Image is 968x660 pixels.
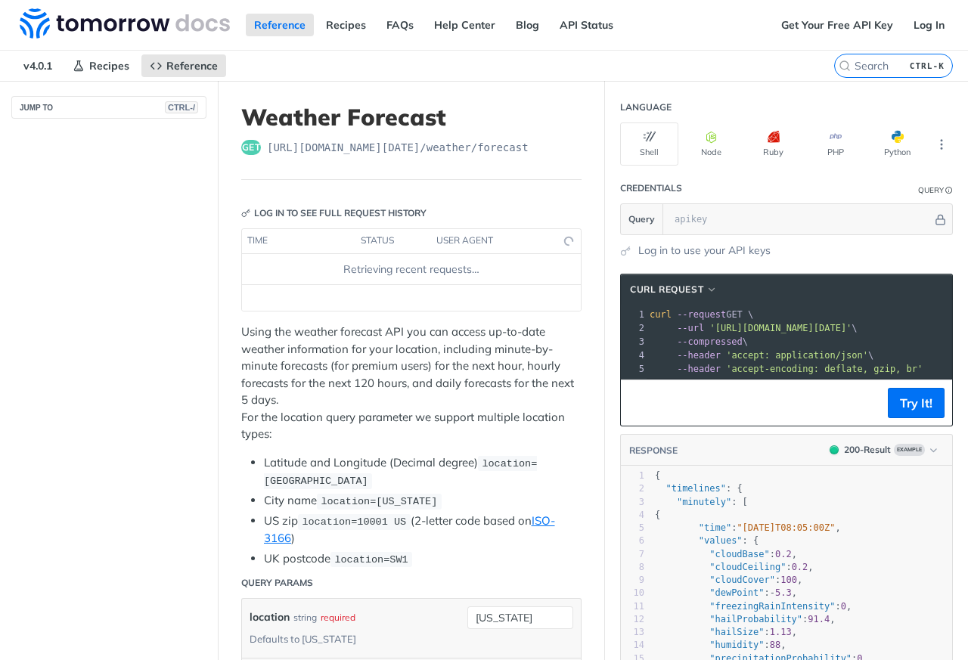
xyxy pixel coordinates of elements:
[246,14,314,36] a: Reference
[15,54,60,77] span: v4.0.1
[699,535,743,546] span: "values"
[773,14,901,36] a: Get Your Free API Key
[709,549,769,559] span: "cloudBase"
[638,243,771,259] a: Log in to use your API keys
[241,206,427,220] div: Log in to see full request history
[655,614,836,624] span: : ,
[241,324,582,443] p: Using the weather forecast API you can access up-to-date weather information for your location, i...
[293,606,317,628] div: string
[844,443,891,457] div: 200 - Result
[655,483,743,494] span: : {
[621,535,644,547] div: 6
[667,204,932,234] input: apikey
[655,535,759,546] span: : {
[621,362,647,376] div: 5
[709,640,764,650] span: "humidity"
[621,587,644,600] div: 10
[318,14,374,36] a: Recipes
[621,639,644,652] div: 14
[20,8,230,39] img: Tomorrow.io Weather API Docs
[355,229,431,253] th: status
[655,562,814,572] span: : ,
[621,522,644,535] div: 5
[726,364,923,374] span: 'accept-encoding: deflate, gzip, br'
[267,140,529,155] span: https://api.tomorrow.io/v4/weather/forecast
[621,308,647,321] div: 1
[321,606,355,628] div: required
[650,309,753,320] span: GET \
[918,184,953,196] div: QueryInformation
[620,101,672,114] div: Language
[621,469,644,482] div: 1
[264,550,582,568] li: UK postcode
[551,14,622,36] a: API Status
[241,104,582,131] h1: Weather Forecast
[248,262,575,277] div: Retrieving recent requests…
[770,640,780,650] span: 88
[650,350,873,361] span: \
[628,212,655,226] span: Query
[655,470,660,481] span: {
[775,549,792,559] span: 0.2
[806,122,864,166] button: PHP
[241,576,313,590] div: Query Params
[242,229,355,253] th: time
[709,614,802,624] span: "hailProbability"
[709,587,764,598] span: "dewPoint"
[264,492,582,510] li: City name
[621,613,644,626] div: 12
[241,140,261,155] span: get
[677,323,704,333] span: --url
[677,309,726,320] span: --request
[621,349,647,362] div: 4
[655,497,748,507] span: : [
[682,122,740,166] button: Node
[709,601,835,612] span: "freezingRainIntensity"
[625,282,723,297] button: cURL Request
[726,350,868,361] span: 'accept: application/json'
[64,54,138,77] a: Recipes
[699,522,731,533] span: "time"
[770,627,792,637] span: 1.13
[930,133,953,156] button: More Languages
[655,575,802,585] span: : ,
[507,14,548,36] a: Blog
[709,627,764,637] span: "hailSize"
[655,640,786,650] span: : ,
[264,454,582,490] li: Latitude and Longitude (Decimal degree)
[302,516,406,528] span: location=10001 US
[621,321,647,335] div: 2
[264,513,582,547] li: US zip (2-letter code based on )
[165,101,198,113] span: CTRL-/
[620,181,682,195] div: Credentials
[945,187,953,194] i: Information
[621,626,644,639] div: 13
[650,336,748,347] span: \
[655,601,852,612] span: : ,
[737,522,835,533] span: "[DATE]T08:05:00Z"
[621,204,663,234] button: Query
[620,122,678,166] button: Shell
[677,497,731,507] span: "minutely"
[431,229,551,253] th: user agent
[935,138,948,151] svg: More ellipsis
[906,58,948,73] kbd: CTRL-K
[932,212,948,227] button: Hide
[822,442,945,457] button: 200200-ResultExample
[677,336,743,347] span: --compressed
[141,54,226,77] a: Reference
[621,496,644,509] div: 3
[665,483,725,494] span: "timelines"
[621,482,644,495] div: 2
[918,184,944,196] div: Query
[888,388,945,418] button: Try It!
[709,323,852,333] span: '[URL][DOMAIN_NAME][DATE]'
[621,600,644,613] div: 11
[321,496,437,507] span: location=[US_STATE]
[792,562,808,572] span: 0.2
[655,587,797,598] span: : ,
[250,606,290,628] label: location
[621,574,644,587] div: 9
[677,350,721,361] span: --header
[770,587,775,598] span: -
